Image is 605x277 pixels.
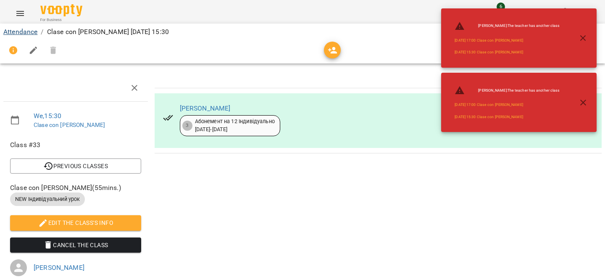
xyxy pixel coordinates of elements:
[17,161,134,171] span: Previous Classes
[10,237,141,253] button: Cancel the class
[47,27,169,37] p: Clase con [PERSON_NAME] [DATE] 15:30
[10,3,30,24] button: Menu
[41,27,43,37] li: /
[17,240,134,250] span: Cancel the class
[455,102,523,108] a: [DATE] 17:00 Clase con [PERSON_NAME]
[182,121,192,131] div: 3
[10,158,141,174] button: Previous Classes
[10,183,141,193] span: Clase con [PERSON_NAME] ( 55 mins. )
[497,3,505,11] span: 6
[455,114,523,120] a: [DATE] 15:30 Clase con [PERSON_NAME]
[10,215,141,230] button: Edit the class's Info
[448,18,566,34] li: [PERSON_NAME] : The teacher has another class
[40,4,82,16] img: Voopty Logo
[3,27,602,37] nav: breadcrumb
[40,17,82,23] span: For Business
[10,195,85,203] span: NEW Індивідуальний урок
[455,50,523,55] a: [DATE] 15:30 Clase con [PERSON_NAME]
[180,104,231,112] a: [PERSON_NAME]
[17,218,134,228] span: Edit the class's Info
[195,118,275,133] div: Абонемент на 12 Індивідуально [DATE] - [DATE]
[448,82,566,99] li: [PERSON_NAME] : The teacher has another class
[34,121,105,128] a: Clase con [PERSON_NAME]
[455,38,523,43] a: [DATE] 17:00 Clase con [PERSON_NAME]
[34,112,61,120] a: We , 15:30
[3,28,37,36] a: Attendance
[10,140,141,150] span: Class #33
[34,264,84,272] a: [PERSON_NAME]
